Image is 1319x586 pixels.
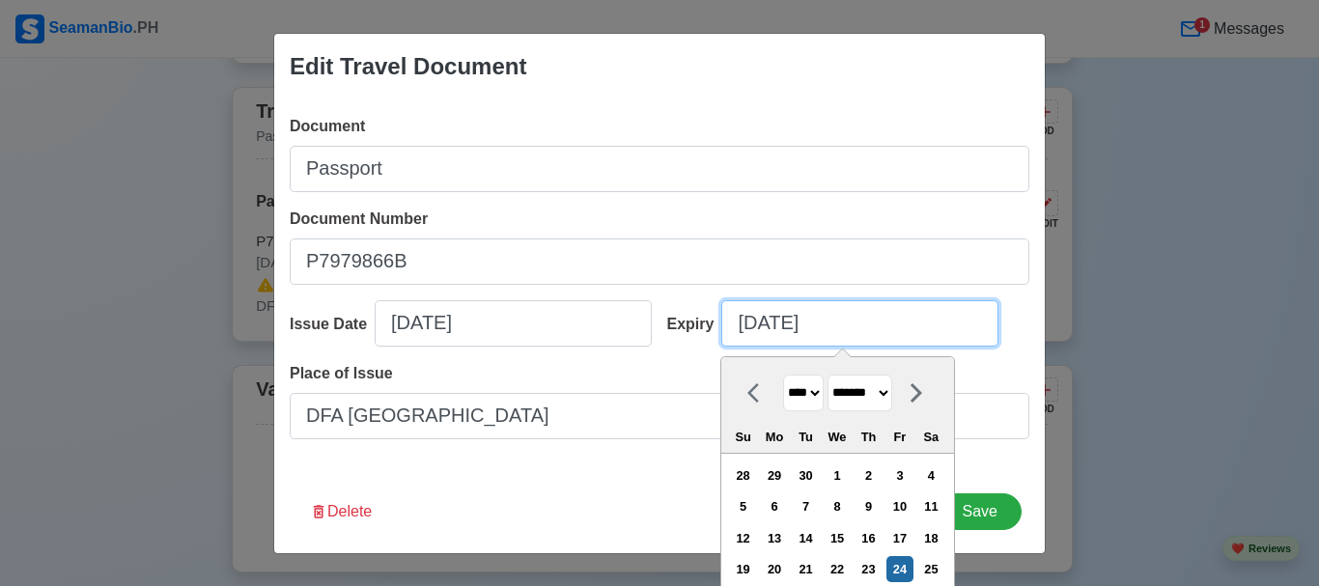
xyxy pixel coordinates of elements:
[793,556,819,582] div: Choose Tuesday, October 21st, 2025
[886,493,912,519] div: Choose Friday, October 10th, 2025
[761,424,787,450] div: Mo
[856,556,882,582] div: Choose Thursday, October 23rd, 2025
[856,462,882,488] div: Choose Thursday, October 2nd, 2025
[290,313,375,336] div: Issue Date
[918,424,944,450] div: Sa
[793,462,819,488] div: Choose Tuesday, September 30th, 2025
[856,493,882,519] div: Choose Thursday, October 9th, 2025
[290,238,1029,285] input: Ex: P12345678B
[297,493,384,530] button: Delete
[824,525,850,551] div: Choose Wednesday, October 15th, 2025
[290,210,428,227] span: Document Number
[761,493,787,519] div: Choose Monday, October 6th, 2025
[824,556,850,582] div: Choose Wednesday, October 22nd, 2025
[939,493,1022,530] button: Save
[730,462,756,488] div: Choose Sunday, September 28th, 2025
[730,556,756,582] div: Choose Sunday, October 19th, 2025
[290,365,393,381] span: Place of Issue
[918,493,944,519] div: Choose Saturday, October 11th, 2025
[918,462,944,488] div: Choose Saturday, October 4th, 2025
[824,493,850,519] div: Choose Wednesday, October 8th, 2025
[761,525,787,551] div: Choose Monday, October 13th, 2025
[918,556,944,582] div: Choose Saturday, October 25th, 2025
[290,146,1029,192] input: Ex: Passport
[918,525,944,551] div: Choose Saturday, October 18th, 2025
[793,525,819,551] div: Choose Tuesday, October 14th, 2025
[761,462,787,488] div: Choose Monday, September 29th, 2025
[886,424,912,450] div: Fr
[793,424,819,450] div: Tu
[290,393,1029,439] input: Ex: Cebu City
[824,462,850,488] div: Choose Wednesday, October 1st, 2025
[290,118,365,134] span: Document
[886,525,912,551] div: Choose Friday, October 17th, 2025
[290,49,526,84] div: Edit Travel Document
[761,556,787,582] div: Choose Monday, October 20th, 2025
[730,525,756,551] div: Choose Sunday, October 12th, 2025
[793,493,819,519] div: Choose Tuesday, October 7th, 2025
[886,556,912,582] div: Choose Friday, October 24th, 2025
[856,525,882,551] div: Choose Thursday, October 16th, 2025
[667,313,722,336] div: Expiry
[856,424,882,450] div: Th
[886,462,912,488] div: Choose Friday, October 3rd, 2025
[730,424,756,450] div: Su
[730,493,756,519] div: Choose Sunday, October 5th, 2025
[824,424,850,450] div: We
